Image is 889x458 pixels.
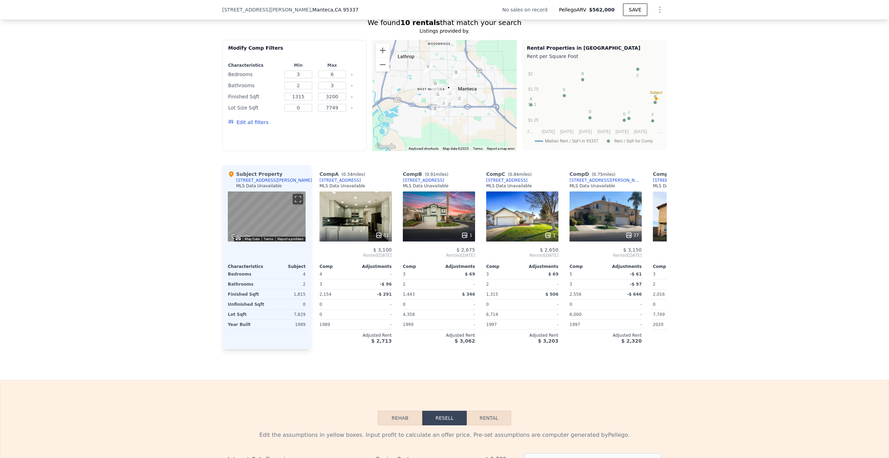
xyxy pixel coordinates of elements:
[422,172,451,177] span: ( miles)
[570,320,604,329] div: 1997
[350,107,353,109] button: Clear
[409,146,439,151] button: Keyboard shortcuts
[607,310,642,319] div: -
[374,142,397,151] img: Google
[455,338,475,344] span: $ 3,062
[424,63,432,75] div: 2146 Vermentino Street
[630,282,642,287] span: -$ 97
[319,272,322,277] span: 4
[653,171,701,178] div: Comp E
[524,320,558,329] div: -
[371,338,392,344] span: $ 2,713
[377,292,392,297] span: -$ 291
[530,97,532,101] text: A
[403,333,475,338] div: Adjusted Rent
[623,247,642,253] span: $ 3,150
[570,302,572,307] span: 0
[625,232,639,239] div: 27
[570,183,615,189] div: MLS Data Unavailable
[486,320,521,329] div: 1997
[319,178,361,183] a: [STREET_ADDRESS]
[548,272,558,277] span: $ 69
[434,91,442,103] div: 1689 Little Brook Way
[245,237,259,242] button: Map Data
[277,237,304,241] a: Report a problem
[228,431,661,439] div: Edit the assumptions in yellow boxes. Input profit to calculate an offer price. Pre-set assumptio...
[236,183,282,189] div: MLS Data Unavailable
[653,178,725,183] a: [STREET_ADDRESS][PERSON_NAME]
[542,129,555,134] text: [DATE]
[570,178,642,183] div: [STREET_ADDRESS][PERSON_NAME]
[527,61,662,148] svg: A chart.
[357,269,392,279] div: -
[446,90,454,102] div: 1138 Mission Ridge Dr
[545,232,556,239] div: 1
[593,172,603,177] span: 0.75
[264,237,273,241] a: Terms (opens in new tab)
[462,292,475,297] span: $ 346
[376,43,390,57] button: Zoom in
[589,7,615,13] span: $562,000
[350,73,353,76] button: Clear
[268,320,306,329] div: 1989
[486,178,527,183] div: [STREET_ADDRESS]
[357,310,392,319] div: -
[559,6,589,13] span: Pellego ARV
[528,87,539,92] text: $1.75
[357,300,392,309] div: -
[403,264,439,269] div: Comp
[527,44,662,51] div: Rental Properties in [GEOGRAPHIC_DATA]
[579,129,592,134] text: [DATE]
[317,63,348,68] div: Max
[653,312,665,317] span: 7,749
[487,147,515,150] a: Report a map error
[570,171,618,178] div: Comp D
[486,333,558,338] div: Adjusted Rent
[570,253,642,258] span: Rented [DATE]
[375,232,389,239] div: 51
[486,292,498,297] span: 1,315
[267,264,306,269] div: Subject
[228,191,306,242] div: Map
[356,264,392,269] div: Adjustments
[650,90,663,95] text: Subject
[615,129,629,134] text: [DATE]
[378,411,422,425] button: Rehab
[623,112,626,116] text: G
[228,279,265,289] div: Bathrooms
[560,129,573,134] text: [DATE]
[589,172,618,177] span: ( miles)
[319,279,354,289] div: 3
[403,312,415,317] span: 4,358
[403,302,406,307] span: 0
[538,338,558,344] span: $ 3,203
[228,44,361,57] div: Modify Comp Filters
[589,109,591,114] text: D
[527,51,662,61] div: Rent per Square Foot
[528,72,533,76] text: $2
[653,3,667,17] button: Show Options
[319,253,392,258] span: Rented [DATE]
[319,312,322,317] span: 0
[651,113,654,117] text: F
[443,147,469,150] span: Map data ©2025
[228,103,280,113] div: Lot Size Sqft
[333,7,359,13] span: , CA 95337
[524,310,558,319] div: -
[545,139,598,144] text: Median Rent / SqFt in 95337
[653,302,656,307] span: 0
[457,247,475,253] span: $ 2,675
[311,6,358,13] span: , Manteca
[268,300,306,309] div: 0
[606,264,642,269] div: Adjustments
[630,272,642,277] span: -$ 61
[653,183,699,189] div: MLS Data Unavailable
[350,96,353,98] button: Clear
[540,247,558,253] span: $ 2,650
[528,118,539,123] text: $1.25
[509,172,519,177] span: 0.84
[607,300,642,309] div: -
[486,279,521,289] div: 2
[228,300,265,309] div: Unfinished Sqft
